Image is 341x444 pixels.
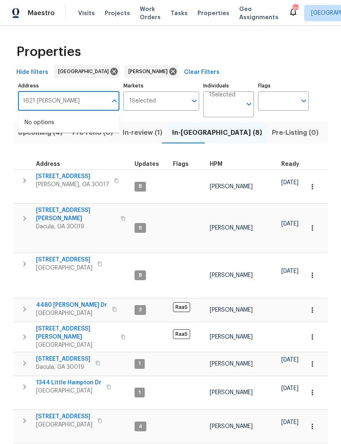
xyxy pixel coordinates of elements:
[36,387,101,395] span: [GEOGRAPHIC_DATA]
[123,83,200,88] label: Markets
[18,83,119,88] label: Address
[181,65,223,80] button: Clear Filters
[36,264,92,272] span: [GEOGRAPHIC_DATA]
[135,360,144,367] span: 1
[281,161,299,167] span: Ready
[54,65,119,78] div: [GEOGRAPHIC_DATA]
[16,48,81,56] span: Properties
[13,65,52,80] button: Hide filters
[173,161,188,167] span: Flags
[210,307,253,313] span: [PERSON_NAME]
[36,341,116,349] span: [GEOGRAPHIC_DATA]
[210,334,253,340] span: [PERSON_NAME]
[135,389,144,396] span: 1
[128,67,171,76] span: [PERSON_NAME]
[197,9,229,17] span: Properties
[281,221,298,227] span: [DATE]
[18,113,119,133] div: No options
[36,421,92,429] span: [GEOGRAPHIC_DATA]
[135,161,159,167] span: Updates
[123,127,162,138] span: In-review (1)
[210,225,253,231] span: [PERSON_NAME]
[203,83,254,88] label: Individuals
[258,83,309,88] label: Flags
[16,67,48,78] span: Hide filters
[281,357,298,363] span: [DATE]
[172,127,262,138] span: In-[GEOGRAPHIC_DATA] (8)
[210,424,253,429] span: [PERSON_NAME]
[28,9,55,17] span: Maestro
[129,98,156,105] span: 1 Selected
[281,161,307,167] div: Earliest renovation start date (first business day after COE or Checkout)
[140,5,161,21] span: Work Orders
[184,67,220,78] span: Clear Filters
[210,184,253,190] span: [PERSON_NAME]
[36,301,107,309] span: 4480 [PERSON_NAME] Dr
[135,225,145,232] span: 9
[18,91,107,111] input: Search ...
[36,309,107,317] span: [GEOGRAPHIC_DATA]
[78,9,95,17] span: Visits
[292,5,298,13] div: 105
[109,95,120,107] button: Close
[36,206,116,223] span: [STREET_ADDRESS][PERSON_NAME]
[36,413,92,421] span: [STREET_ADDRESS]
[298,95,310,107] button: Open
[36,256,92,264] span: [STREET_ADDRESS]
[58,67,112,76] span: [GEOGRAPHIC_DATA]
[105,9,130,17] span: Projects
[210,390,253,395] span: [PERSON_NAME]
[281,386,298,391] span: [DATE]
[36,172,109,181] span: [STREET_ADDRESS]
[210,361,253,367] span: [PERSON_NAME]
[173,329,190,339] span: RaaS
[36,379,101,387] span: 1344 Little Hampton Dr
[173,302,190,312] span: RaaS
[36,325,116,341] span: [STREET_ADDRESS][PERSON_NAME]
[243,98,255,110] button: Open
[170,10,188,16] span: Tasks
[281,268,298,274] span: [DATE]
[239,5,278,21] span: Geo Assignments
[135,306,145,313] span: 3
[210,272,253,278] span: [PERSON_NAME]
[36,363,90,371] span: Dacula, GA 30019
[135,423,146,430] span: 4
[281,419,298,425] span: [DATE]
[124,65,178,78] div: [PERSON_NAME]
[36,223,116,231] span: Dacula, GA 30019
[209,91,236,98] span: 1 Selected
[36,181,109,189] span: [PERSON_NAME], GA 30017
[272,127,319,138] span: Pre-Listing (0)
[210,161,222,167] span: HPM
[36,355,90,363] span: [STREET_ADDRESS]
[135,183,145,190] span: 8
[188,95,200,107] button: Open
[135,272,145,279] span: 8
[36,161,60,167] span: Address
[281,180,298,185] span: [DATE]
